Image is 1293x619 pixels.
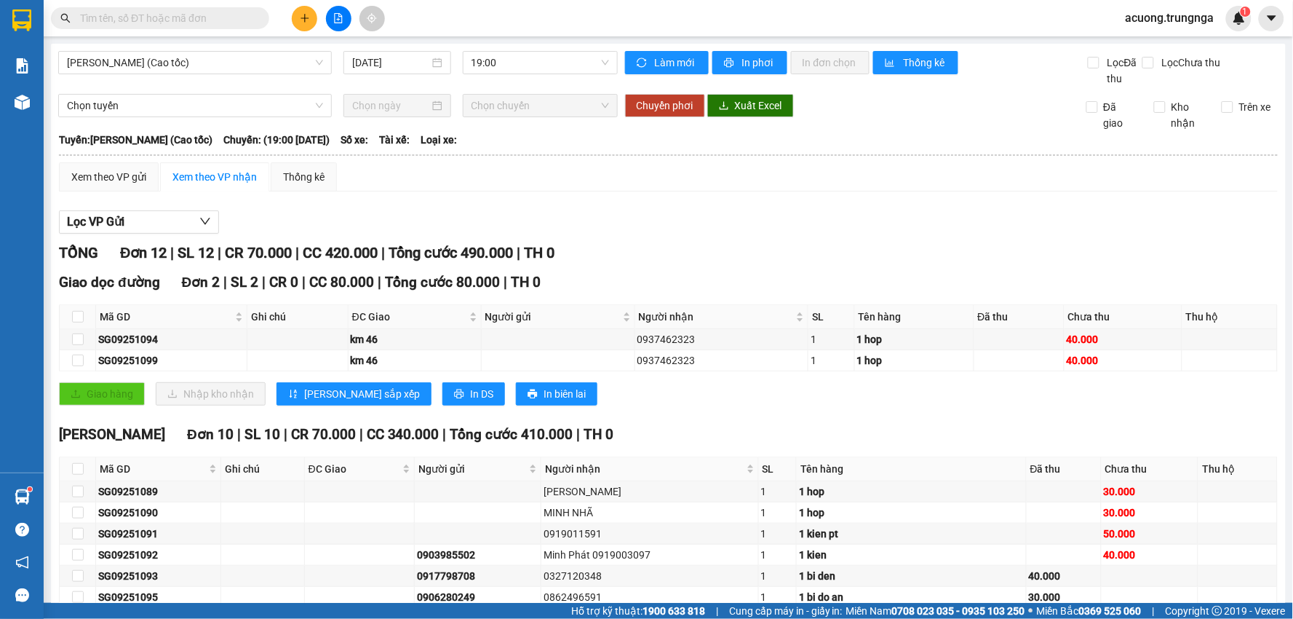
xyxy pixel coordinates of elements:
span: Người gửi [485,309,620,325]
th: SL [759,457,797,481]
span: TH 0 [584,426,614,443]
sup: 1 [28,487,32,492]
button: printerIn DS [442,382,505,406]
span: search [60,13,71,23]
div: 1 [761,589,794,605]
img: logo.jpg [7,7,58,58]
button: bar-chartThống kê [873,51,958,74]
span: Loại xe: [421,132,457,148]
img: warehouse-icon [15,489,30,505]
span: Lọc VP Gửi [67,213,124,231]
button: caret-down [1259,6,1284,31]
div: 1 hop [857,331,971,347]
th: Ghi chú [247,305,348,329]
th: Chưa thu [1102,457,1199,481]
div: 40.000 [1067,331,1179,347]
span: ⚪️ [1029,608,1033,614]
div: SG09251093 [98,568,218,584]
div: 1 [761,568,794,584]
span: SL 10 [244,426,280,443]
td: SG09251095 [96,587,221,608]
div: 1 hop [799,505,1024,521]
span: | [716,603,718,619]
span: | [504,274,507,291]
div: 0903985502 [417,547,538,563]
td: SG09251099 [96,350,247,371]
span: ĐC Giao [352,309,466,325]
span: Miền Nam [846,603,1025,619]
button: Chuyển phơi [625,94,705,117]
div: Minh Phát 0919003097 [544,547,755,563]
span: SL 2 [231,274,258,291]
span: down [199,216,211,227]
th: Tên hàng [797,457,1027,481]
div: 0917798708 [417,568,538,584]
span: Đơn 10 [187,426,234,443]
div: 1 hop [799,484,1024,500]
span: Chuyến: (19:00 [DATE]) [223,132,330,148]
li: VP Trạm [GEOGRAPHIC_DATA] [7,62,100,110]
span: | [577,426,581,443]
img: warehouse-icon [15,95,30,110]
button: syncLàm mới [625,51,709,74]
div: 30.000 [1029,589,1099,605]
span: Thống kê [903,55,947,71]
span: | [302,274,306,291]
span: Giao dọc đường [59,274,160,291]
td: SG09251089 [96,481,221,502]
div: 40.000 [1104,547,1196,563]
div: 0937462323 [637,352,806,368]
input: Tìm tên, số ĐT hoặc mã đơn [80,10,252,26]
div: Thống kê [283,169,325,185]
span: printer [528,389,538,401]
div: 0919011591 [544,526,755,542]
div: Xem theo VP nhận [172,169,257,185]
th: Đã thu [974,305,1065,329]
span: Chọn tuyến [67,95,323,117]
span: Miền Bắc [1037,603,1142,619]
span: notification [15,556,29,569]
span: | [218,244,221,261]
span: Lọc Đã thu [1102,55,1142,87]
button: aim [359,6,385,31]
button: plus [292,6,317,31]
div: 1 kien pt [799,526,1024,542]
input: 13/09/2025 [352,55,429,71]
span: | [170,244,174,261]
span: | [378,274,381,291]
div: 50.000 [1104,526,1196,542]
div: 1 [811,331,851,347]
button: downloadNhập kho nhận [156,382,266,406]
button: sort-ascending[PERSON_NAME] sắp xếp [276,382,431,406]
span: aim [367,13,377,23]
span: bar-chart [885,58,897,69]
span: 19:00 [472,52,609,74]
div: MINH NHÃ [544,505,755,521]
span: Người gửi [418,461,526,477]
button: printerIn biên lai [516,382,597,406]
span: ĐC Giao [309,461,399,477]
li: Trung Nga [7,7,211,35]
th: Thu hộ [1182,305,1278,329]
img: icon-new-feature [1233,12,1246,25]
span: Đơn 2 [182,274,220,291]
div: 1 hop [857,352,971,368]
span: download [719,100,729,112]
div: 40.000 [1067,352,1179,368]
div: 40.000 [1029,568,1099,584]
div: 1 [761,526,794,542]
span: TỔNG [59,244,98,261]
span: TH 0 [511,274,541,291]
strong: 0369 525 060 [1079,605,1142,617]
div: km 46 [351,331,479,347]
td: SG09251090 [96,502,221,524]
div: SG09251095 [98,589,218,605]
div: 30.000 [1104,505,1196,521]
span: CR 70.000 [225,244,292,261]
td: SG09251091 [96,524,221,545]
b: T1 [PERSON_NAME], P Phú Thuỷ [100,80,189,124]
button: downloadXuất Excel [707,94,794,117]
span: In DS [470,386,493,402]
span: message [15,588,29,602]
span: Tổng cước 80.000 [385,274,500,291]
